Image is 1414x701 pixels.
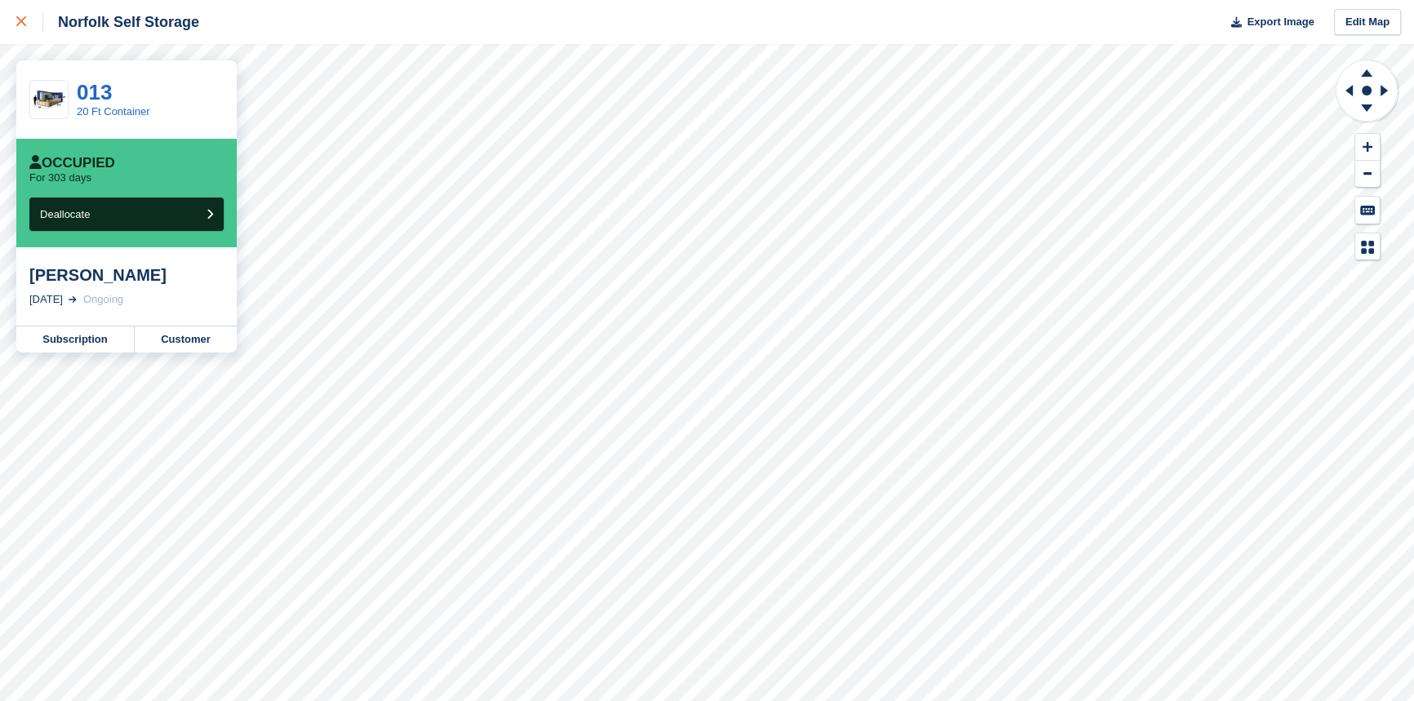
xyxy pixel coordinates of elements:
a: 013 [77,80,112,104]
span: Export Image [1247,14,1314,30]
a: Edit Map [1334,9,1401,36]
a: 20 Ft Container [77,105,150,118]
button: Map Legend [1355,233,1380,260]
button: Deallocate [29,197,224,231]
a: Customer [135,326,237,353]
a: Subscription [16,326,135,353]
button: Keyboard Shortcuts [1355,197,1380,224]
img: arrow-right-light-icn-cde0832a797a2874e46488d9cf13f60e5c3a73dbe684e267c42b8395dfbc2abf.svg [69,296,77,303]
div: Norfolk Self Storage [43,12,199,32]
span: Deallocate [40,208,90,220]
button: Zoom In [1355,134,1380,161]
div: Occupied [29,155,115,171]
div: [PERSON_NAME] [29,265,224,285]
div: [DATE] [29,291,63,308]
div: Ongoing [83,291,123,308]
button: Zoom Out [1355,161,1380,188]
p: For 303 days [29,171,91,184]
button: Export Image [1221,9,1314,36]
img: 20-ft-container%20(18).jpg [30,86,68,114]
